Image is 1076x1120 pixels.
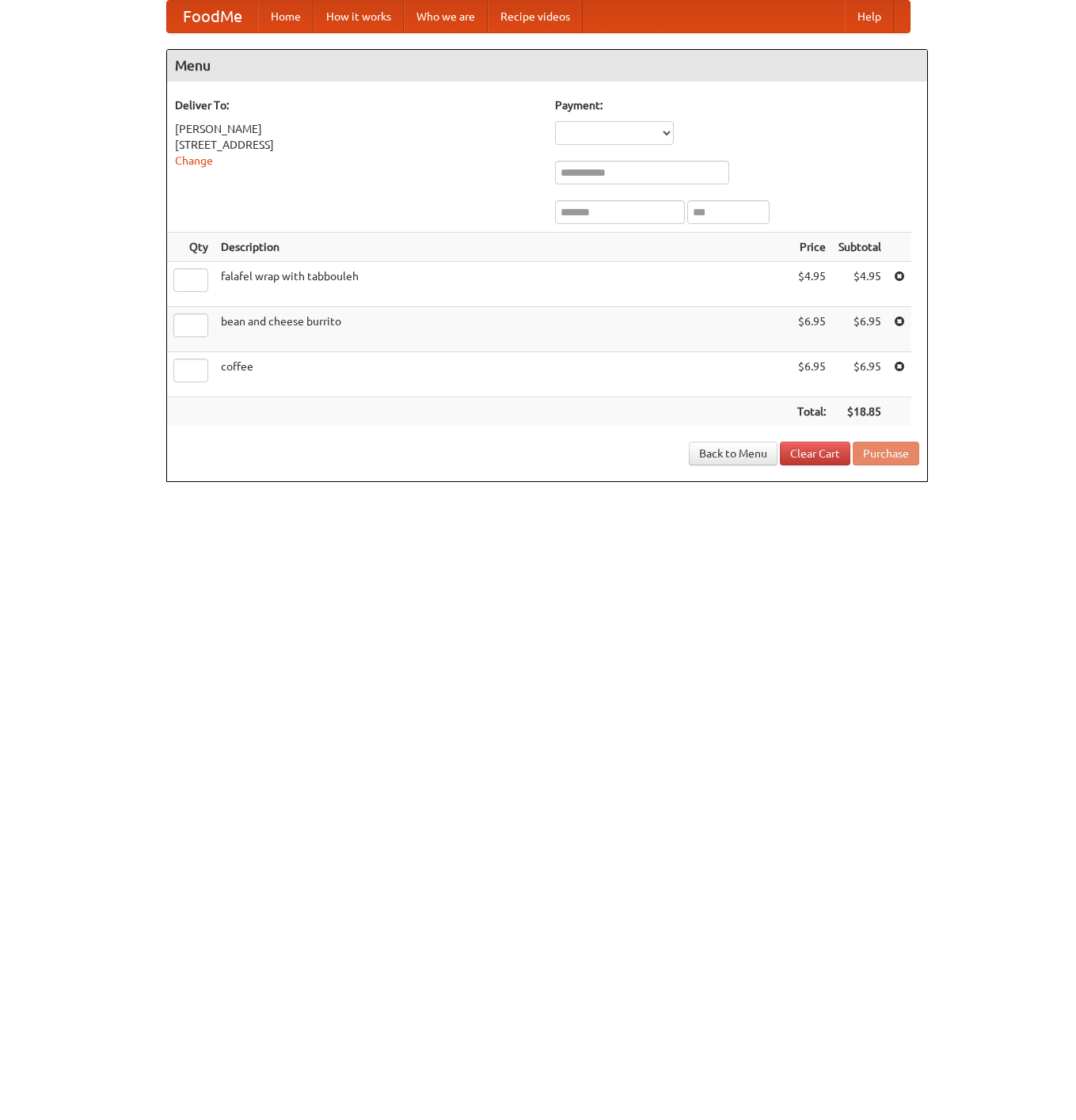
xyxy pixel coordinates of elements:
[689,442,778,465] a: Back to Menu
[175,154,213,167] a: Change
[791,397,832,427] th: Total:
[258,1,314,32] a: Home
[832,397,888,427] th: $18.85
[175,97,539,113] h5: Deliver To:
[215,307,791,352] td: bean and cheese burrito
[853,442,919,465] button: Purchase
[791,352,832,397] td: $6.95
[404,1,488,32] a: Who we are
[167,233,215,262] th: Qty
[780,442,850,465] a: Clear Cart
[215,233,791,262] th: Description
[215,262,791,307] td: falafel wrap with tabbouleh
[832,352,888,397] td: $6.95
[175,137,539,153] div: [STREET_ADDRESS]
[845,1,894,32] a: Help
[832,307,888,352] td: $6.95
[832,262,888,307] td: $4.95
[791,262,832,307] td: $4.95
[791,307,832,352] td: $6.95
[832,233,888,262] th: Subtotal
[791,233,832,262] th: Price
[555,97,919,113] h5: Payment:
[215,352,791,397] td: coffee
[167,1,258,32] a: FoodMe
[314,1,404,32] a: How it works
[175,121,539,137] div: [PERSON_NAME]
[488,1,583,32] a: Recipe videos
[167,50,927,82] h4: Menu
